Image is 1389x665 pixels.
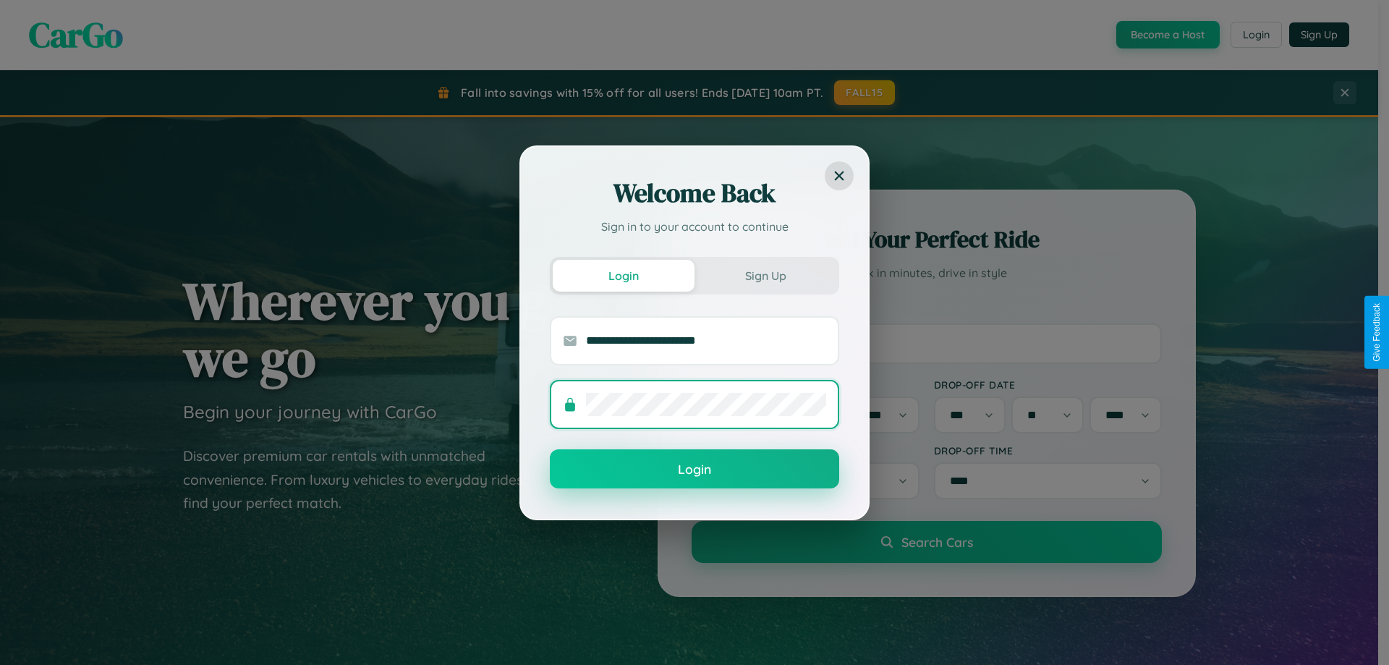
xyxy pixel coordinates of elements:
button: Login [550,449,839,488]
button: Login [553,260,694,292]
div: Give Feedback [1372,303,1382,362]
button: Sign Up [694,260,836,292]
p: Sign in to your account to continue [550,218,839,235]
h2: Welcome Back [550,176,839,211]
